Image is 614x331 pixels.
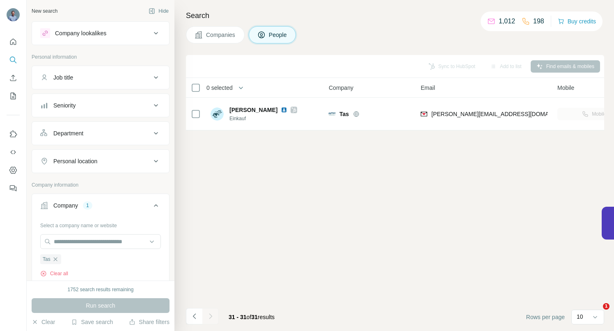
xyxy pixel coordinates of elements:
[186,10,604,21] h4: Search
[211,107,224,121] img: Avatar
[281,107,287,113] img: LinkedIn logo
[229,107,277,113] span: [PERSON_NAME]
[83,202,92,209] div: 1
[40,219,161,229] div: Select a company name or website
[557,84,574,92] span: Mobile
[186,308,202,324] button: Navigate to previous page
[71,318,113,326] button: Save search
[32,53,170,61] p: Personal information
[499,16,515,26] p: 1,012
[32,151,169,171] button: Personal location
[7,71,20,85] button: Enrich CSV
[329,111,335,117] img: Logo of Tas
[53,73,73,82] div: Job title
[577,313,583,321] p: 10
[129,318,170,326] button: Share filters
[586,303,606,323] iframe: Intercom live chat
[421,110,427,118] img: provider findymail logo
[7,34,20,49] button: Quick start
[40,270,68,277] button: Clear all
[229,115,297,122] span: Einkauf
[7,145,20,160] button: Use Surfe API
[53,101,76,110] div: Seniority
[53,157,97,165] div: Personal location
[55,29,106,37] div: Company lookalikes
[329,84,353,92] span: Company
[143,5,174,17] button: Hide
[32,7,57,15] div: New search
[32,96,169,115] button: Seniority
[7,53,20,67] button: Search
[526,313,565,321] span: Rows per page
[229,314,275,320] span: results
[7,181,20,196] button: Feedback
[558,16,596,27] button: Buy credits
[43,256,50,263] span: Tas
[603,303,609,310] span: 1
[421,84,435,92] span: Email
[7,127,20,142] button: Use Surfe on LinkedIn
[7,163,20,178] button: Dashboard
[32,123,169,143] button: Department
[32,23,169,43] button: Company lookalikes
[206,31,236,39] span: Companies
[533,16,544,26] p: 198
[7,8,20,21] img: Avatar
[32,196,169,219] button: Company1
[32,68,169,87] button: Job title
[229,314,247,320] span: 31 - 31
[339,110,349,118] span: Tas
[68,286,134,293] div: 1752 search results remaining
[7,89,20,103] button: My lists
[251,314,258,320] span: 31
[206,84,233,92] span: 0 selected
[53,129,83,137] div: Department
[53,201,78,210] div: Company
[32,318,55,326] button: Clear
[32,181,170,189] p: Company information
[431,111,576,117] span: [PERSON_NAME][EMAIL_ADDRESS][DOMAIN_NAME]
[269,31,288,39] span: People
[247,314,252,320] span: of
